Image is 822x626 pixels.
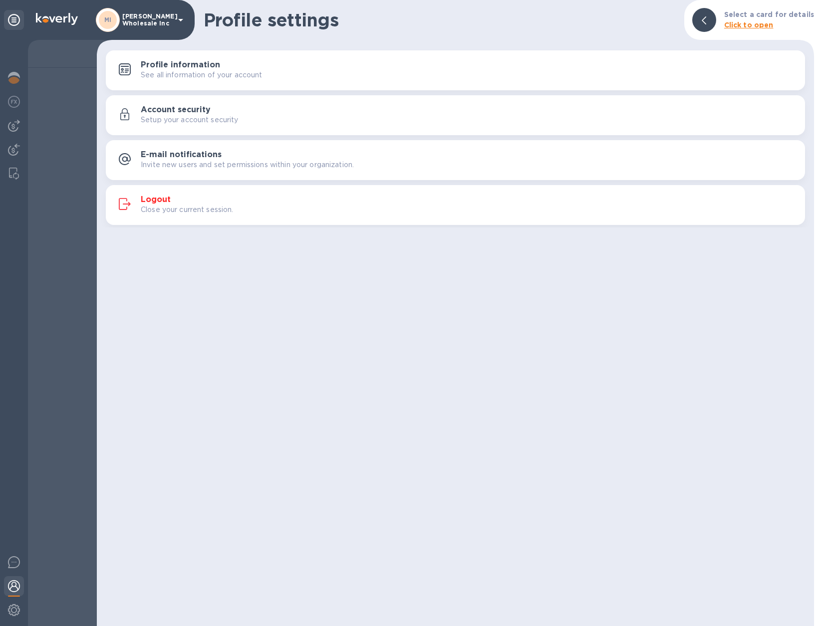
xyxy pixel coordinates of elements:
h3: Account security [141,105,211,115]
h3: Profile information [141,60,220,70]
b: Click to open [724,21,774,29]
img: Foreign exchange [8,96,20,108]
button: E-mail notificationsInvite new users and set permissions within your organization. [106,140,805,180]
p: Invite new users and set permissions within your organization. [141,160,354,170]
button: Profile informationSee all information of your account [106,50,805,90]
p: Close your current session. [141,205,234,215]
h3: Logout [141,195,171,205]
h3: E-mail notifications [141,150,222,160]
p: See all information of your account [141,70,263,80]
button: Account securitySetup your account security [106,95,805,135]
p: [PERSON_NAME] Wholesale Inc [122,13,172,27]
button: LogoutClose your current session. [106,185,805,225]
div: Unpin categories [4,10,24,30]
img: Logo [36,13,78,25]
b: MI [104,16,112,23]
p: Setup your account security [141,115,239,125]
b: Select a card for details [724,10,814,18]
h1: Profile settings [204,9,676,30]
